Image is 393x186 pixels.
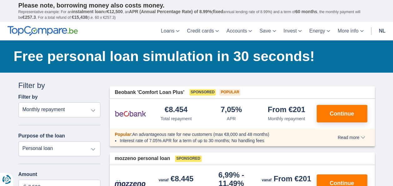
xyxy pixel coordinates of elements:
[280,22,306,40] a: Invest
[274,174,311,183] font: From €201
[317,105,367,122] button: Continue
[18,133,65,139] label: Purpose of the loan
[305,22,334,40] a: Energy
[115,132,269,137] font: :
[171,174,194,183] font: €8.445
[221,105,242,114] font: 7,05%
[14,47,375,66] h1: Free personal loan simulation in 30 seconds!
[8,26,78,36] img: TopCompare
[18,80,101,91] div: Filter by
[18,9,375,20] p: Representative example: For an of , an ( annual lending rate of 8.99%) and a term of , the monthl...
[227,116,236,122] div: APR
[115,132,131,137] span: Popular
[219,89,240,96] span: Popular
[338,135,365,140] span: Read more
[18,172,101,177] label: Amount
[333,135,370,140] button: Read more
[175,156,202,162] span: Sponsored
[334,22,367,40] a: More info
[256,22,280,40] a: Save
[129,9,212,14] span: APR (Annual Percentage Rate) of 8.99%
[115,106,146,121] img: product.pl.alt Beobank
[189,89,216,96] span: Sponsored
[18,2,375,9] p: Please note, borrowing money also costs money.
[72,9,104,14] span: instalment loan
[18,94,38,100] label: Filter by
[115,155,170,162] span: mozzeno personal loan
[157,22,183,40] a: Loans
[23,15,36,20] span: €257.3
[132,132,269,137] span: An advantageous rate for new customers (max €8,000 and 48 months)
[223,22,256,40] a: Accounts
[160,116,192,122] div: Total repayment
[295,9,317,14] span: 60 months
[213,9,223,14] span: fixed
[268,105,305,114] font: From €201
[72,15,88,20] span: €15,438
[268,116,305,122] div: Monthly repayment
[115,89,184,96] span: Beobank 'Comfort Loan Plus'
[330,111,354,117] font: Continue
[120,137,313,144] li: Interest rate of 7.05% APR for a term of up to 30 months; No handling fees
[165,105,188,114] font: €8.454
[375,22,389,40] a: NL
[183,22,223,40] a: Credit cards
[218,171,239,179] font: 6,99%
[107,9,123,14] span: €12,500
